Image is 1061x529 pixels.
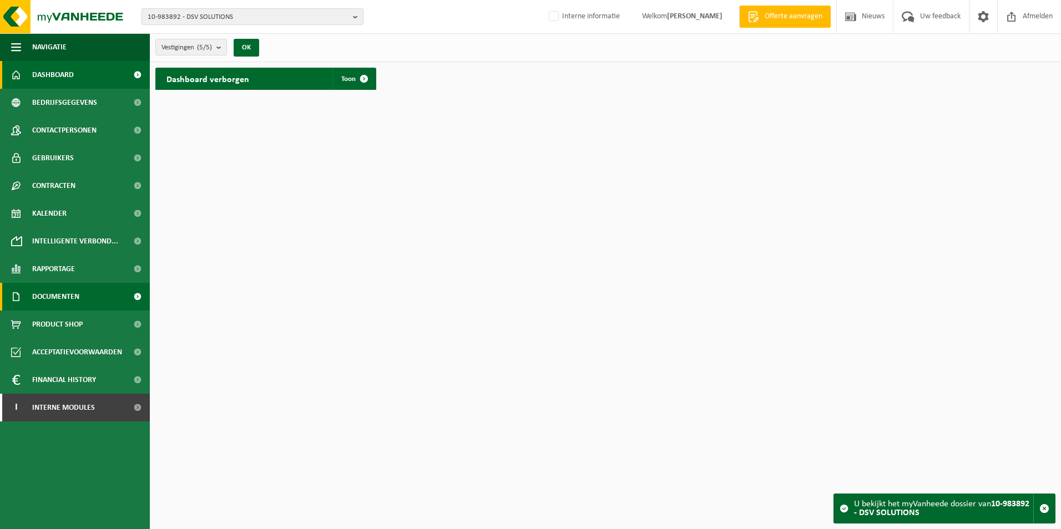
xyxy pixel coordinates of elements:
[32,61,74,89] span: Dashboard
[234,39,259,57] button: OK
[32,144,74,172] span: Gebruikers
[155,39,227,55] button: Vestigingen(5/5)
[32,200,67,227] span: Kalender
[547,8,620,25] label: Interne informatie
[32,116,97,144] span: Contactpersonen
[197,44,212,51] count: (5/5)
[32,33,67,61] span: Navigatie
[32,366,96,394] span: Financial History
[762,11,825,22] span: Offerte aanvragen
[739,6,831,28] a: Offerte aanvragen
[161,39,212,56] span: Vestigingen
[148,9,348,26] span: 10-983892 - DSV SOLUTIONS
[32,227,118,255] span: Intelligente verbond...
[32,283,79,311] span: Documenten
[32,89,97,116] span: Bedrijfsgegevens
[32,311,83,338] span: Product Shop
[11,394,21,421] span: I
[32,172,75,200] span: Contracten
[32,338,122,366] span: Acceptatievoorwaarden
[667,12,723,21] strong: [PERSON_NAME]
[32,394,95,421] span: Interne modules
[854,500,1029,517] strong: 10-983892 - DSV SOLUTIONS
[341,75,356,83] span: Toon
[854,494,1033,523] div: U bekijkt het myVanheede dossier van
[332,68,375,90] a: Toon
[32,255,75,283] span: Rapportage
[142,8,363,25] button: 10-983892 - DSV SOLUTIONS
[155,68,260,89] h2: Dashboard verborgen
